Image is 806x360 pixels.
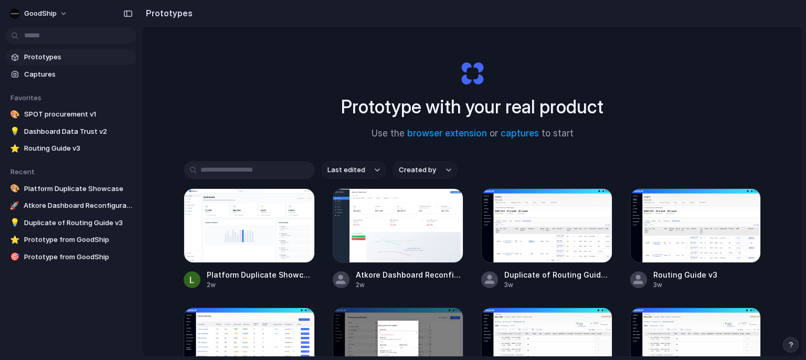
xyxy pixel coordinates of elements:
span: Prototypes [24,52,132,62]
a: Captures [5,67,136,82]
a: 🎨SPOT procurement v1 [5,107,136,122]
a: Atkore Dashboard Reconfiguration and Layout OverviewAtkore Dashboard Reconfiguration and Layout O... [333,188,464,290]
span: Platform Duplicate Showcase [207,269,315,280]
a: Routing Guide v3Routing Guide v33w [630,188,761,290]
span: Routing Guide v3 [24,143,132,154]
div: 💡 [9,126,20,137]
span: Created by [399,165,436,175]
div: 3w [653,280,761,290]
span: Platform Duplicate Showcase [24,184,132,194]
a: 🚀Atkore Dashboard Reconfiguration and Layout Overview [5,198,136,214]
h1: Prototype with your real product [341,93,603,121]
span: SPOT procurement v1 [24,109,132,120]
span: Last edited [327,165,365,175]
h2: Prototypes [142,7,193,19]
span: Recent [10,167,35,176]
span: Duplicate of Routing Guide v3 [24,218,132,228]
a: Platform Duplicate ShowcasePlatform Duplicate Showcase2w [184,188,315,290]
button: GoodShip [5,5,73,22]
button: Last edited [321,161,386,179]
a: Duplicate of Routing Guide v3Duplicate of Routing Guide v33w [481,188,612,290]
span: Favorites [10,93,41,102]
a: 🎨Platform Duplicate Showcase [5,181,136,197]
div: 2w [207,280,315,290]
span: Dashboard Data Trust v2 [24,126,132,137]
div: 💡 [9,218,20,228]
span: Prototype from GoodShip [24,235,132,245]
button: Created by [393,161,458,179]
span: Duplicate of Routing Guide v3 [504,269,612,280]
div: 🚀 [9,200,19,211]
span: Routing Guide v3 [653,269,761,280]
div: 2w [356,280,464,290]
a: ⭐Routing Guide v3 [5,141,136,156]
span: Atkore Dashboard Reconfiguration and Layout Overview [24,200,132,211]
span: Atkore Dashboard Reconfiguration and Layout Overview [356,269,464,280]
div: 🎯 [9,252,20,262]
a: 💡Duplicate of Routing Guide v3 [5,215,136,231]
a: browser extension [407,128,487,139]
a: 💡Dashboard Data Trust v2 [5,124,136,140]
a: captures [501,128,539,139]
span: Prototype from GoodShip [24,252,132,262]
span: Use the or to start [372,127,574,141]
div: 🎨 [9,184,20,194]
a: ⭐Prototype from GoodShip [5,232,136,248]
span: GoodShip [24,8,57,19]
a: 🎯Prototype from GoodShip [5,249,136,265]
div: 🎨 [9,109,20,120]
div: 3w [504,280,612,290]
a: Prototypes [5,49,136,65]
div: ⭐ [9,235,20,245]
span: Captures [24,69,132,80]
div: ⭐ [9,143,20,154]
